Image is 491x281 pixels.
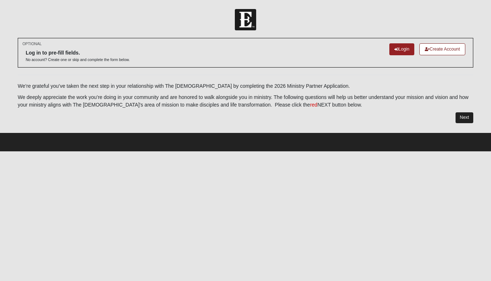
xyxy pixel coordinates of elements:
p: We deeply appreciate the work you’re doing in your community and are honored to walk alongside yo... [18,94,473,109]
img: Church of Eleven22 Logo [235,9,256,30]
p: We’re grateful you’ve taken the next step in your relationship with The [DEMOGRAPHIC_DATA] by com... [18,82,473,90]
a: Next [456,112,473,123]
a: Create Account [419,43,465,55]
a: Login [389,43,414,55]
small: OPTIONAL [22,41,42,47]
p: No account? Create one or skip and complete the form below. [26,57,130,62]
h6: Log in to pre-fill fields. [26,50,130,56]
font: red [310,102,317,108]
